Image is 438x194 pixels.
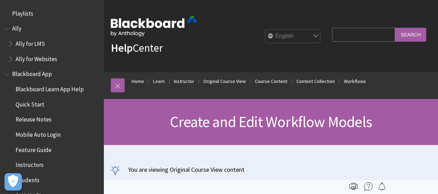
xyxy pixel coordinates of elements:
[16,83,84,93] span: Blackboard Learn App Help
[111,41,133,55] strong: Help
[364,182,373,191] img: More help
[16,38,45,47] span: Ally for LMS
[111,165,431,174] p: You are viewing Original Course View content
[16,174,39,184] span: Students
[170,112,372,131] span: Create and Edit Workflow Models
[296,77,335,86] a: Content Collection
[203,77,246,86] a: Original Course View
[16,129,61,138] span: Mobile Auto Login
[132,77,144,86] a: Home
[4,23,100,65] nav: Book outline for Anthology Ally Help
[12,68,52,78] span: Blackboard App
[111,16,197,36] img: Blackboard by Anthology
[16,159,44,169] span: Instructors
[349,182,358,191] img: Print
[16,144,52,153] span: Feature Guide
[265,29,321,43] select: Site Language Selector
[5,173,22,191] button: Open Preferences
[12,8,33,17] span: Playlists
[111,41,163,55] a: HelpCenter
[344,77,366,86] a: Workflows
[4,8,100,19] nav: Book outline for Playlists
[153,77,165,86] a: Learn
[174,77,194,86] a: Instructor
[255,77,287,86] a: Course Content
[12,23,21,32] span: Ally
[16,114,52,123] span: Release Notes
[395,28,426,41] input: Search
[16,53,57,62] span: Ally for Websites
[16,99,44,108] span: Quick Start
[378,182,386,191] img: Follow this page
